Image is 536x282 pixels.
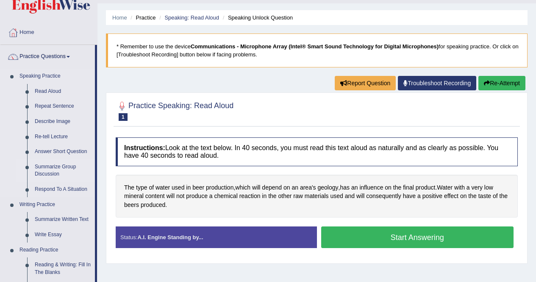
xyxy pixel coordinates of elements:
span: Click to see word definition [262,183,282,192]
span: Click to see word definition [262,192,267,201]
span: Click to see word definition [422,192,442,201]
span: Click to see word definition [444,192,458,201]
h2: Practice Speaking: Read Aloud [116,100,233,121]
span: Click to see word definition [283,183,290,192]
a: Answer Short Question [31,144,95,159]
span: Click to see word definition [468,192,476,201]
a: Write Essay [31,227,95,243]
span: Click to see word definition [252,183,260,192]
strong: A.I. Engine Standing by... [137,234,203,240]
span: Click to see word definition [292,183,298,192]
blockquote: * Remember to use the device for speaking practice. Or click on [Troubleshoot Recording] button b... [106,34,528,67]
span: Click to see word definition [393,183,401,192]
button: Re-Attempt [478,76,525,90]
span: Click to see word definition [186,192,208,201]
b: Communications - Microphone Array (Intel® Smart Sound Technology for Digital Microphones) [191,43,439,50]
span: Click to see word definition [484,183,493,192]
span: Click to see word definition [403,183,414,192]
span: Click to see word definition [437,183,453,192]
span: Click to see word definition [186,183,191,192]
a: Describe Image [31,114,95,129]
span: Click to see word definition [239,192,261,201]
span: Click to see word definition [417,192,421,201]
span: Click to see word definition [416,183,436,192]
span: Click to see word definition [145,192,165,201]
span: Click to see word definition [403,192,416,201]
span: Click to see word definition [149,183,154,192]
button: Start Answering [321,226,514,248]
span: Click to see word definition [493,192,498,201]
span: Click to see word definition [278,192,292,201]
span: Click to see word definition [124,201,139,209]
span: Click to see word definition [124,183,134,192]
span: 1 [119,113,128,121]
a: Summarize Group Discussion [31,159,95,182]
span: Click to see word definition [467,183,470,192]
span: Click to see word definition [209,192,213,201]
span: Click to see word definition [500,192,508,201]
li: Practice [128,14,156,22]
h4: Look at the text below. In 40 seconds, you must read this text aloud as naturally and as clearly ... [116,137,518,166]
span: Click to see word definition [366,192,401,201]
span: Click to see word definition [293,192,303,201]
span: Click to see word definition [176,192,184,201]
a: Home [112,14,127,21]
span: Click to see word definition [156,183,170,192]
span: Click to see word definition [454,183,465,192]
span: Click to see word definition [300,183,316,192]
a: Respond To A Situation [31,182,95,197]
a: Home [0,21,97,42]
a: Speaking Practice [16,69,95,84]
span: Click to see word definition [472,183,483,192]
span: Click to see word definition [206,183,233,192]
span: Click to see word definition [235,183,250,192]
span: Click to see word definition [340,183,350,192]
span: Click to see word definition [356,192,364,201]
button: Report Question [335,76,396,90]
a: Re-tell Lecture [31,129,95,145]
a: Read Aloud [31,84,95,99]
span: Click to see word definition [351,183,358,192]
span: Click to see word definition [172,183,184,192]
b: Instructions: [124,144,165,151]
span: Click to see word definition [460,192,467,201]
span: Click to see word definition [318,183,339,192]
span: Click to see word definition [330,192,343,201]
a: Repeat Sentence [31,99,95,114]
span: Click to see word definition [141,201,165,209]
span: Click to see word definition [214,192,238,201]
span: Click to see word definition [359,183,383,192]
div: Status: [116,226,317,248]
a: Practice Questions [0,45,95,66]
a: Writing Practice [16,197,95,212]
span: Click to see word definition [305,192,329,201]
a: Summarize Written Text [31,212,95,227]
span: Click to see word definition [385,183,392,192]
a: Reading & Writing: Fill In The Blanks [31,257,95,280]
li: Speaking Unlock Question [221,14,293,22]
span: Click to see word definition [268,192,276,201]
span: Click to see word definition [136,183,147,192]
div: , , . . [116,175,518,218]
a: Reading Practice [16,243,95,258]
span: Click to see word definition [345,192,355,201]
span: Click to see word definition [478,192,491,201]
span: Click to see word definition [167,192,175,201]
a: Speaking: Read Aloud [164,14,219,21]
span: Click to see word definition [192,183,204,192]
a: Troubleshoot Recording [398,76,476,90]
span: Click to see word definition [124,192,144,201]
